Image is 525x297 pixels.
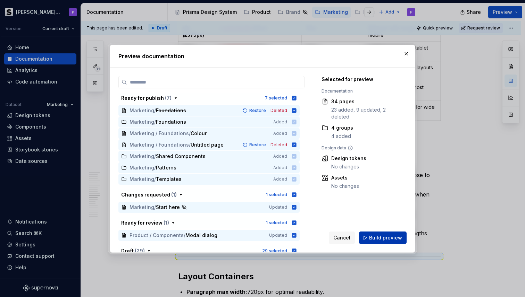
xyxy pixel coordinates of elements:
[331,124,353,131] div: 4 groups
[118,189,300,200] button: Changes requested (1)1 selected
[189,141,191,148] span: /
[118,93,300,104] button: Ready for publish (7)7 selected
[165,95,172,101] span: ( 7 )
[331,106,403,120] div: 23 added, 9 updated, 2 deleted
[262,248,287,254] div: 29 selected
[130,141,189,148] span: Marketing / Foundations
[241,107,269,114] button: Restore
[249,142,266,148] span: Restore
[241,141,269,148] button: Restore
[156,107,186,114] span: Foundations
[322,76,403,83] div: Selected for preview
[121,219,169,226] div: Ready for review
[266,192,287,198] div: 1 selected
[118,245,300,256] button: Draft (29)29 selected
[171,192,177,198] span: ( 1 )
[121,95,172,102] div: Ready for publish
[331,98,403,105] div: 34 pages
[329,232,355,244] button: Cancel
[322,145,403,151] div: Design data
[130,204,154,211] span: Marketing
[359,232,407,244] button: Build preview
[270,142,287,148] span: Deleted
[269,204,287,210] span: Updated
[118,217,300,228] button: Ready for review (1)1 selected
[121,191,177,198] div: Changes requested
[331,163,366,170] div: No changes
[265,95,287,101] div: 7 selected
[154,204,156,211] span: /
[118,52,407,60] h2: Preview documentation
[331,133,353,140] div: 4 added
[249,108,266,113] span: Restore
[322,88,403,94] div: Documentation
[185,232,217,239] span: Modal dialog
[333,234,350,241] span: Cancel
[135,248,145,254] span: ( 29 )
[266,220,287,226] div: 1 selected
[269,233,287,238] span: Updated
[156,204,180,211] span: Start here
[130,107,154,114] span: Marketing
[191,141,224,148] span: Untitled page
[184,232,185,239] span: /
[121,247,145,254] div: Draft
[130,232,184,239] span: Product / Components
[369,234,402,241] span: Build preview
[270,108,287,113] span: Deleted
[331,183,359,190] div: No changes
[331,174,359,181] div: Assets
[331,155,366,162] div: Design tokens
[154,107,156,114] span: /
[164,220,169,226] span: ( 1 )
